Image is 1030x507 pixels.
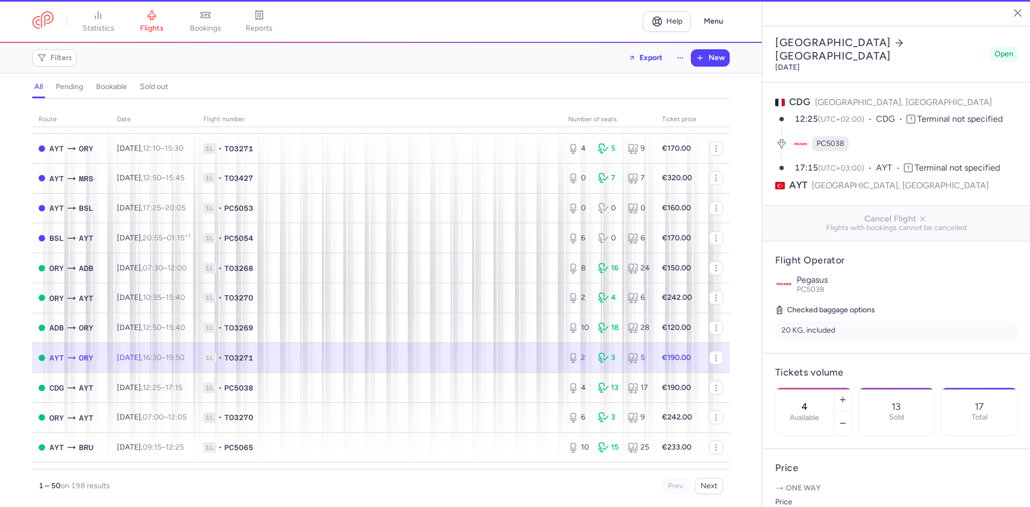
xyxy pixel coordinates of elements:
button: Filters [33,50,76,66]
time: 12:00 [167,263,187,273]
h4: pending [56,82,83,92]
p: Pegasus [797,275,1018,285]
span: [DATE], [117,323,185,332]
strong: €233.00 [662,443,691,452]
button: New [691,50,729,66]
span: (UTC+03:00) [818,164,864,173]
span: – [143,263,187,273]
span: Terminal not specified [917,114,1003,124]
span: bookings [190,24,221,33]
span: [DATE], [117,203,186,212]
span: [DATE], [117,233,190,243]
span: • [218,292,222,303]
span: Help [666,17,682,25]
div: 4 [568,143,590,154]
p: Sold [889,413,904,422]
div: 8 [568,263,590,274]
div: 6 [568,233,590,244]
figure: PC airline logo [793,136,808,151]
span: AYT [49,173,64,185]
p: Total [972,413,988,422]
span: – [143,353,185,362]
span: CDG [876,113,907,126]
div: 7 [598,173,620,183]
strong: €170.00 [662,233,691,243]
li: 20 KG, included [775,321,1018,340]
div: 3 [598,412,620,423]
time: 10:35 [143,293,161,302]
span: AYT [49,143,64,155]
div: 0 [568,173,590,183]
div: 7 [628,173,649,183]
time: 07:00 [143,413,164,422]
strong: €242.00 [662,413,692,422]
a: flights [125,10,179,33]
div: 25 [628,442,649,453]
time: 17:15 [794,163,818,173]
span: • [218,173,222,183]
span: BRU [79,442,93,453]
time: 12:50 [143,323,161,332]
time: 19:50 [166,353,185,362]
div: 3 [598,352,620,363]
span: • [218,143,222,154]
div: 17 [628,383,649,393]
div: 0 [568,203,590,214]
button: Menu [697,11,730,32]
strong: €190.00 [662,383,691,392]
button: Export [621,49,669,67]
a: statistics [71,10,125,33]
span: AYT [79,382,93,394]
span: PC5053 [224,203,253,214]
span: Export [639,54,663,62]
th: route [32,112,111,128]
span: [DATE], [117,353,185,362]
strong: €170.00 [662,144,691,153]
th: Ticket price [656,112,703,128]
div: 4 [568,383,590,393]
a: CitizenPlane red outlined logo [32,11,54,31]
span: Flights with bookings cannot be cancelled [771,224,1022,232]
div: 0 [598,203,620,214]
span: TO3269 [224,322,253,333]
p: 17 [975,401,984,412]
strong: €160.00 [662,203,691,212]
span: Orly, Paris, France [79,143,93,155]
span: – [143,233,190,243]
div: 18 [598,322,620,333]
span: • [218,442,222,453]
span: 1L [203,263,216,274]
span: • [218,412,222,423]
span: TO3427 [224,173,253,183]
span: – [143,443,184,452]
span: [DATE], [117,144,183,153]
span: Euroairport Swiss, Bâle, Switzerland [79,202,93,214]
span: Orly, Paris, France [79,352,93,364]
span: CLOSED [39,205,45,211]
span: • [218,322,222,333]
strong: €242.00 [662,293,692,302]
span: AYT [876,162,904,174]
th: date [111,112,197,128]
time: 12:05 [168,413,187,422]
span: CLOSED [39,235,45,241]
th: Flight number [197,112,562,128]
time: 12:50 [143,173,161,182]
span: CLOSED [39,145,45,152]
span: statistics [83,24,114,33]
div: 2 [568,352,590,363]
span: CDG [789,96,811,108]
div: 6 [628,233,649,244]
time: 20:55 [143,233,163,243]
span: [DATE], [117,263,187,273]
time: 07:30 [143,263,163,273]
span: 1L [203,322,216,333]
span: Adnan Menderes Airport, İzmir, Turkey [79,262,93,274]
span: Euroairport Swiss, Bâle, Switzerland [49,232,64,244]
th: number of seats [562,112,656,128]
h2: [GEOGRAPHIC_DATA] [GEOGRAPHIC_DATA] [775,36,986,63]
span: – [143,383,182,392]
div: 15 [598,442,620,453]
span: Marseille Provence Airport, Marseille, France [79,173,93,185]
span: 1L [203,412,216,423]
